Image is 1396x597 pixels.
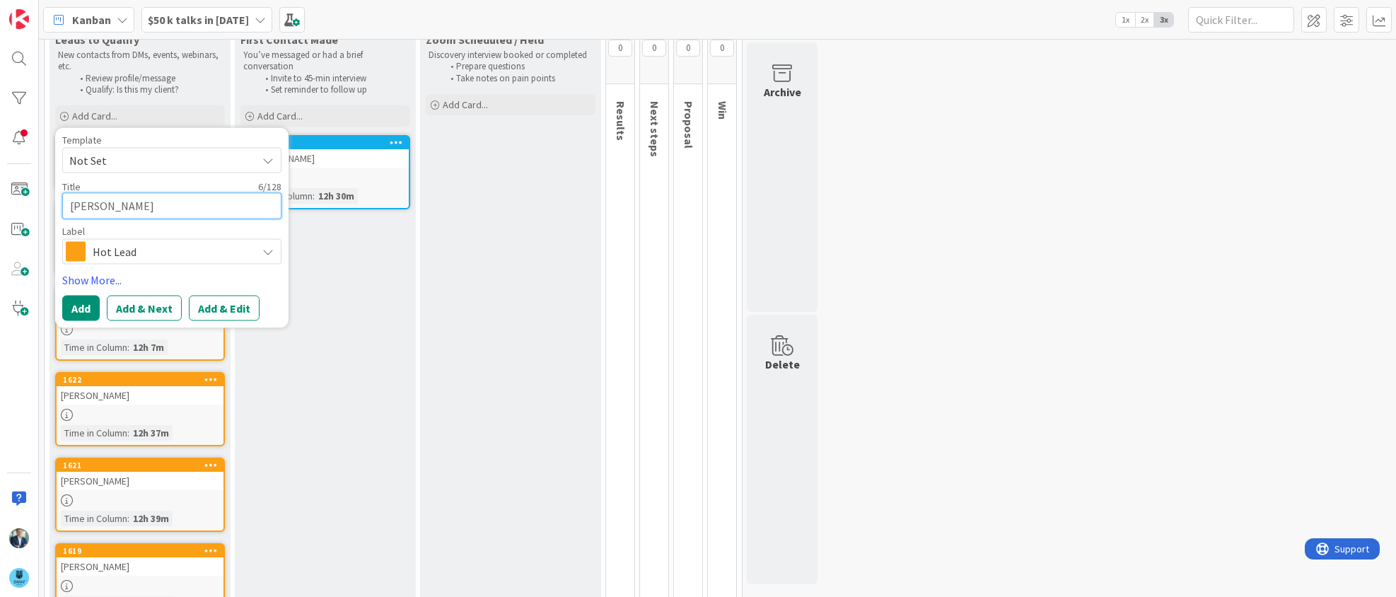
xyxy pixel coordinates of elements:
[710,40,734,57] span: 0
[85,180,281,193] div: 6 / 128
[55,458,225,532] a: 1621[PERSON_NAME]Time in Column:12h 39m
[107,296,182,321] button: Add & Next
[72,84,223,95] li: Qualify: Is this my client?
[72,73,223,84] li: Review profile/message
[72,110,117,122] span: Add Card...
[57,545,223,576] div: 1619[PERSON_NAME]
[1154,13,1173,27] span: 3x
[648,101,662,157] span: Next steps
[55,286,225,361] a: 1623[PERSON_NAME]Time in Column:12h 7m
[443,98,488,111] span: Add Card...
[127,425,129,441] span: :
[62,193,281,219] textarea: Patric
[62,296,100,321] button: Add
[62,180,81,193] label: Title
[315,188,358,204] div: 12h 30m
[63,546,223,556] div: 1619
[242,149,409,168] div: [PERSON_NAME]
[248,138,409,148] div: 1620
[55,33,139,47] span: Leads to Qualify
[9,9,29,29] img: Visit kanbanzone.com
[608,40,632,57] span: 0
[9,568,29,588] img: avatar
[129,340,168,355] div: 12h 7m
[257,73,408,84] li: Invite to 45-min interview
[429,50,593,61] p: Discovery interview booked or completed
[63,460,223,470] div: 1621
[72,11,111,28] span: Kanban
[129,511,173,526] div: 12h 39m
[61,511,127,526] div: Time in Column
[57,373,223,386] div: 1622
[257,84,408,95] li: Set reminder to follow up
[1188,7,1294,33] input: Quick Filter...
[30,2,64,19] span: Support
[127,511,129,526] span: :
[242,137,409,149] div: 1620
[57,373,223,405] div: 1622[PERSON_NAME]
[1135,13,1154,27] span: 2x
[682,101,696,149] span: Proposal
[9,528,29,548] img: LB
[764,83,801,100] div: Archive
[642,40,666,57] span: 0
[443,61,593,72] li: Prepare questions
[55,372,225,446] a: 1622[PERSON_NAME]Time in Column:12h 37m
[676,40,700,57] span: 0
[242,137,409,168] div: 1620[PERSON_NAME]
[57,459,223,490] div: 1621[PERSON_NAME]
[93,242,250,262] span: Hot Lead
[129,425,173,441] div: 12h 37m
[1116,13,1135,27] span: 1x
[57,472,223,490] div: [PERSON_NAME]
[189,296,260,321] button: Add & Edit
[257,110,303,122] span: Add Card...
[61,340,127,355] div: Time in Column
[57,459,223,472] div: 1621
[69,151,246,170] span: Not Set
[443,73,593,84] li: Take notes on pain points
[240,135,410,209] a: 1620[PERSON_NAME]Time in Column:12h 30m
[57,545,223,557] div: 1619
[63,375,223,385] div: 1622
[614,101,628,141] span: Results
[127,340,129,355] span: :
[58,50,222,73] p: New contacts from DMs, events, webinars, etc.
[62,135,102,145] span: Template
[765,356,800,373] div: Delete
[243,50,407,73] p: You’ve messaged or had a brief conversation
[313,188,315,204] span: :
[716,101,730,120] span: Win
[62,272,281,289] a: Show More...
[426,33,544,47] span: Zoom Scheduled / Held
[57,557,223,576] div: [PERSON_NAME]
[148,13,249,27] b: $50 k talks in [DATE]
[62,226,85,236] span: Label
[240,33,338,47] span: First Contact Made
[61,425,127,441] div: Time in Column
[57,386,223,405] div: [PERSON_NAME]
